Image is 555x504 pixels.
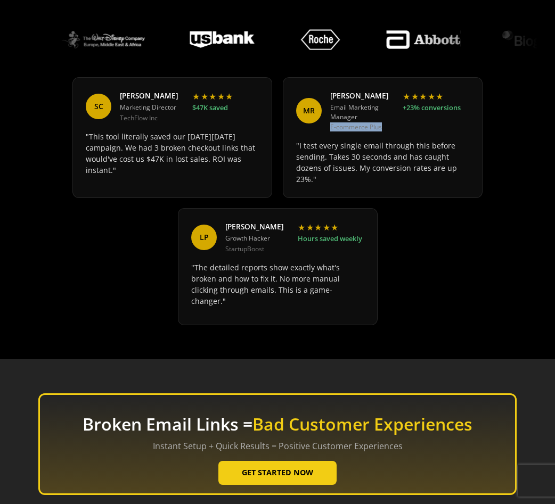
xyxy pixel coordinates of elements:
div: E-commerce Plus [330,122,394,131]
div: StartupBoost [225,244,289,253]
span: ★ [192,90,200,103]
span: ★ [428,90,435,103]
div: [PERSON_NAME] [330,90,394,101]
span: ★ [201,90,208,103]
div: +23% conversions [403,102,461,112]
span: ★ [217,90,225,103]
div: SC [86,93,111,119]
span: ★ [225,90,233,103]
div: [PERSON_NAME] [225,221,289,232]
button: GET STARTED NOW [218,461,337,485]
span: ★ [419,90,427,103]
h2: Broken Email Links = [83,414,472,434]
div: $47K saved [192,102,228,112]
div: TechFlow Inc [120,113,184,122]
span: ★ [314,221,322,234]
span: ★ [209,90,216,103]
span: ★ [403,90,410,103]
div: "This tool literally saved our [DATE][DATE] campaign. We had 3 broken checkout links that would'v... [86,130,259,184]
div: Growth Hacker [225,234,289,243]
span: ★ [322,221,330,234]
div: MR [296,98,322,123]
div: "I test every single email through this before sending. Takes 30 seconds and has caught dozens of... [296,139,469,184]
div: Marketing Director [120,103,184,112]
span: ★ [331,221,338,234]
div: "The detailed reports show exactly what's broken and how to fix it. No more manual clicking throu... [191,262,364,312]
span: ★ [298,221,305,234]
div: Hours saved weekly [298,234,362,243]
div: LP [191,225,217,250]
span: Bad Customer Experiences [252,412,472,435]
div: [PERSON_NAME] [120,90,184,101]
span: ★ [411,90,419,103]
span: ★ [436,90,443,103]
p: Instant Setup + Quick Results = Positive Customer Experiences [83,440,472,453]
span: ★ [306,221,313,234]
div: Email Marketing Manager [330,103,394,121]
